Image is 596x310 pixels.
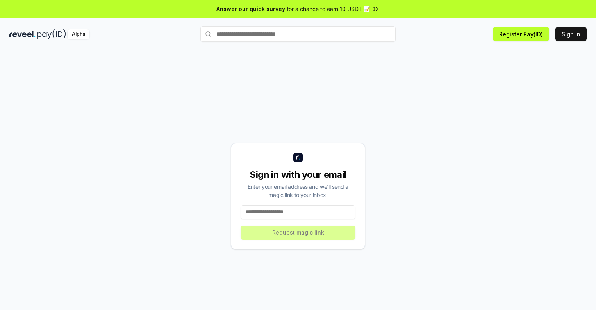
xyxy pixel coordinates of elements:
button: Register Pay(ID) [493,27,549,41]
div: Sign in with your email [241,168,355,181]
img: pay_id [37,29,66,39]
img: reveel_dark [9,29,36,39]
button: Sign In [555,27,587,41]
div: Alpha [68,29,89,39]
span: for a chance to earn 10 USDT 📝 [287,5,370,13]
div: Enter your email address and we’ll send a magic link to your inbox. [241,183,355,199]
span: Answer our quick survey [216,5,285,13]
img: logo_small [293,153,303,162]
